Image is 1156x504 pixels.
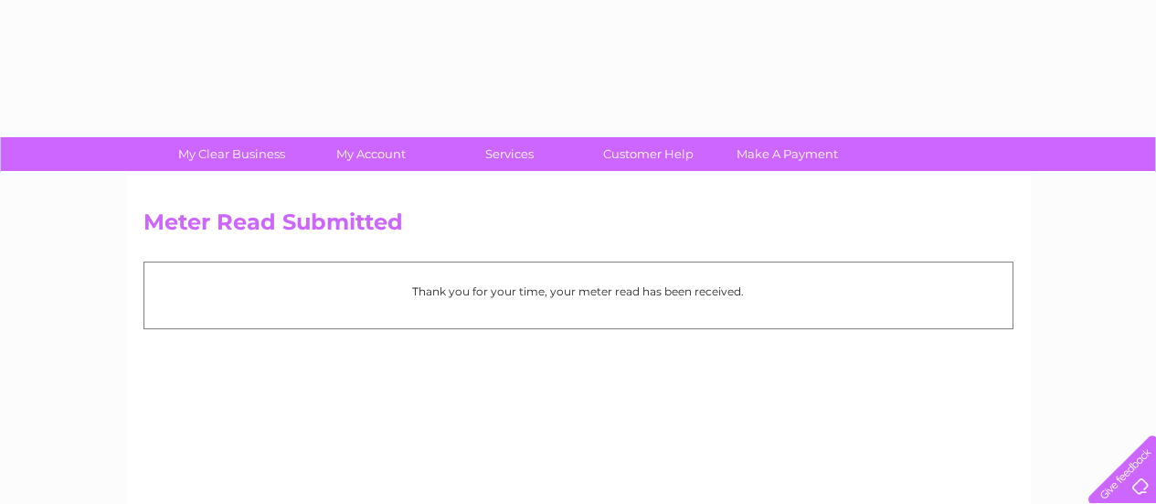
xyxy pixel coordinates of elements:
[295,137,446,171] a: My Account
[434,137,585,171] a: Services
[156,137,307,171] a: My Clear Business
[154,283,1003,300] p: Thank you for your time, your meter read has been received.
[573,137,724,171] a: Customer Help
[143,209,1013,244] h2: Meter Read Submitted
[712,137,863,171] a: Make A Payment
